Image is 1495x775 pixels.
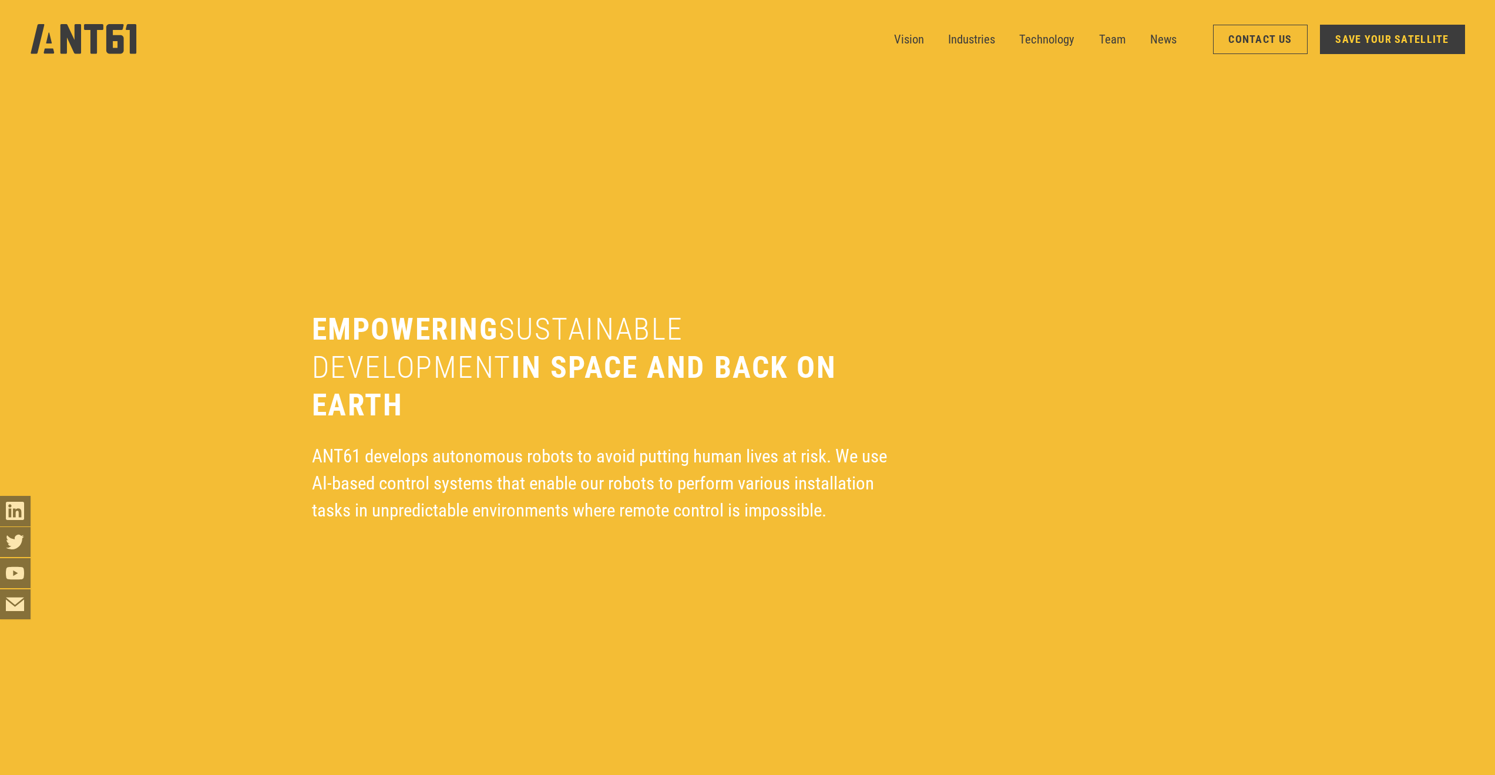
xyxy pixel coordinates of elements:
a: News [1150,24,1177,55]
a: Industries [948,24,995,55]
a: home [31,19,138,60]
a: Contact Us [1213,25,1308,54]
a: Technology [1019,24,1074,55]
a: Vision [894,24,924,55]
h1: Empowering in space and back on earth [312,311,896,424]
div: ANT61 develops autonomous robots to avoid putting human lives at risk. We use AI-based control sy... [312,443,896,525]
a: Team [1099,24,1126,55]
span: sustainable development [312,311,684,385]
a: SAVE YOUR SATELLITE [1320,25,1465,54]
